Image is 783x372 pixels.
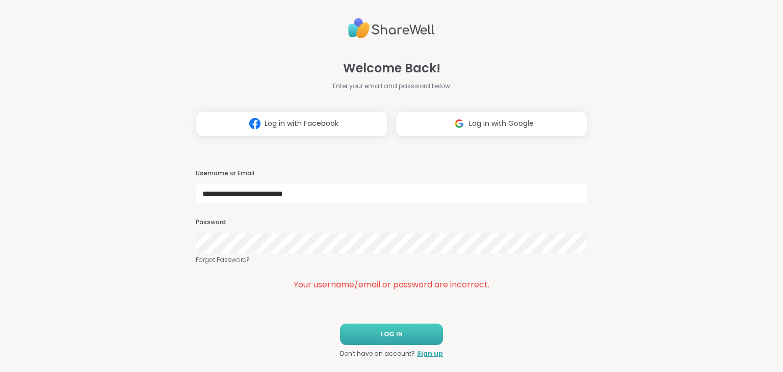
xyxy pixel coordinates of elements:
span: Enter your email and password below [333,82,450,91]
a: Sign up [417,349,443,358]
img: ShareWell Logo [348,14,435,43]
a: Forgot Password? [196,255,587,264]
button: LOG IN [340,324,443,345]
button: Log in with Facebook [196,111,387,137]
span: Log in with Facebook [265,118,338,129]
img: ShareWell Logomark [245,114,265,133]
button: Log in with Google [396,111,587,137]
span: Log in with Google [469,118,534,129]
span: Welcome Back! [343,59,440,77]
h3: Password [196,218,587,227]
div: Your username/email or password are incorrect. [196,279,587,291]
img: ShareWell Logomark [450,114,469,133]
span: Don't have an account? [340,349,415,358]
h3: Username or Email [196,169,587,178]
span: LOG IN [381,330,403,339]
